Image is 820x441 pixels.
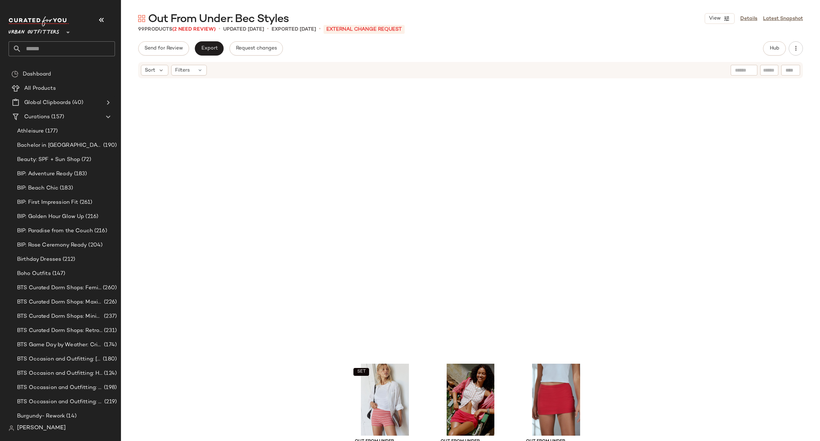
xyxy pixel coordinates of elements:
span: Request changes [236,46,277,51]
span: Burgundy- Rework [17,412,65,420]
img: 97389977_069_b [349,364,421,436]
span: (190) [102,141,117,150]
span: BIP: Beach Chic [17,184,58,192]
span: (198) [102,384,117,392]
span: Global Clipboards [24,99,71,107]
img: cfy_white_logo.C9jOOHJF.svg [9,16,69,26]
span: (231) [102,327,117,335]
span: • [267,25,269,33]
span: (204) [87,241,102,249]
span: (183) [73,170,87,178]
span: Filters [175,67,190,74]
span: SET [357,369,366,374]
span: (261) [78,198,93,207]
span: BIP: First Impression Fit [17,198,78,207]
span: Export [201,46,217,51]
button: View [705,13,735,24]
span: BIP: Golden Hour Glow Up [17,213,84,221]
span: (180) [101,355,117,363]
span: [PERSON_NAME] [17,424,66,432]
a: Details [740,15,757,22]
span: Curations [24,113,50,121]
span: (216) [84,213,98,221]
span: Birthday Dresses [17,255,61,264]
button: SET [353,368,369,376]
p: Exported [DATE] [272,26,316,33]
button: Export [195,41,224,56]
span: Send for Review [144,46,183,51]
span: (212) [61,255,75,264]
span: BTS Occassion and Outfitting: Campus Lounge [17,384,102,392]
span: (216) [93,227,107,235]
img: svg%3e [138,15,145,22]
img: 101142776_060_b [435,364,506,436]
p: External Change Request [324,25,405,34]
span: BTS Curated Dorm Shops: Minimalist [17,312,102,321]
span: BTS Curated Dorm Shops: Retro+ Boho [17,327,102,335]
span: (219) [103,398,117,406]
span: Hub [769,46,779,51]
span: (147) [51,270,65,278]
span: BTS Occasion and Outfitting: [PERSON_NAME] to Party [17,355,101,363]
div: Products [138,26,216,33]
span: (14) [65,412,77,420]
span: (226) [102,298,117,306]
span: Athleisure [17,127,44,135]
span: BTS Occasion and Outfitting: Homecoming Dresses [17,369,102,378]
span: All Products [24,84,56,93]
span: (124) [102,369,117,378]
span: BTS Curated Dorm Shops: Feminine [17,284,101,292]
span: (177) [44,127,58,135]
button: Hub [763,41,786,56]
span: • [319,25,321,33]
span: (260) [101,284,117,292]
span: (183) [58,184,73,192]
span: (2 Need Review) [172,27,216,32]
span: BIP: Rose Ceremony Ready [17,241,87,249]
span: (40) [71,99,83,107]
span: (174) [102,341,117,349]
span: BIP: Adventure Ready [17,170,73,178]
span: 99 [138,27,144,32]
button: Send for Review [138,41,189,56]
span: Dashboard [23,70,51,78]
a: Latest Snapshot [763,15,803,22]
span: • [219,25,220,33]
img: 82587676_262_b [520,364,592,436]
span: Out From Under: Bec Styles [148,12,289,26]
span: View [709,16,721,21]
span: BTS Curated Dorm Shops: Maximalist [17,298,102,306]
span: (157) [50,113,64,121]
button: Request changes [230,41,283,56]
span: Sort [145,67,155,74]
span: (237) [102,312,117,321]
p: updated [DATE] [223,26,264,33]
span: BTS Game Day by Weather: Crisp & Cozy [17,341,102,349]
img: svg%3e [11,71,19,78]
span: (72) [80,156,91,164]
span: BIP: Paradise from the Couch [17,227,93,235]
span: BTS Occassion and Outfitting: First Day Fits [17,398,103,406]
span: Bachelor in [GEOGRAPHIC_DATA]: LP [17,141,102,150]
span: Urban Outfitters [9,24,59,37]
span: Beauty: SPF + Sun Shop [17,156,80,164]
img: svg%3e [9,425,14,431]
span: Boho Outfits [17,270,51,278]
